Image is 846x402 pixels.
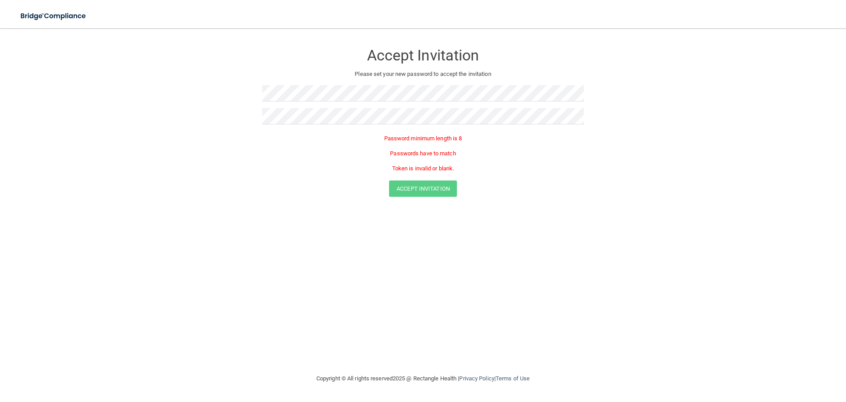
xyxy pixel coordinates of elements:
[262,47,584,64] h3: Accept Invitation
[262,133,584,144] p: Password minimum length is 8
[269,69,577,79] p: Please set your new password to accept the invitation
[459,375,494,382] a: Privacy Policy
[262,364,584,393] div: Copyright © All rights reserved 2025 @ Rectangle Health | |
[389,180,457,197] button: Accept Invitation
[262,148,584,159] p: Passwords have to match
[694,339,835,375] iframe: Drift Widget Chat Controller
[13,7,94,25] img: bridge_compliance_login_screen.278c3ca4.svg
[262,163,584,174] p: Token is invalid or blank.
[496,375,530,382] a: Terms of Use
